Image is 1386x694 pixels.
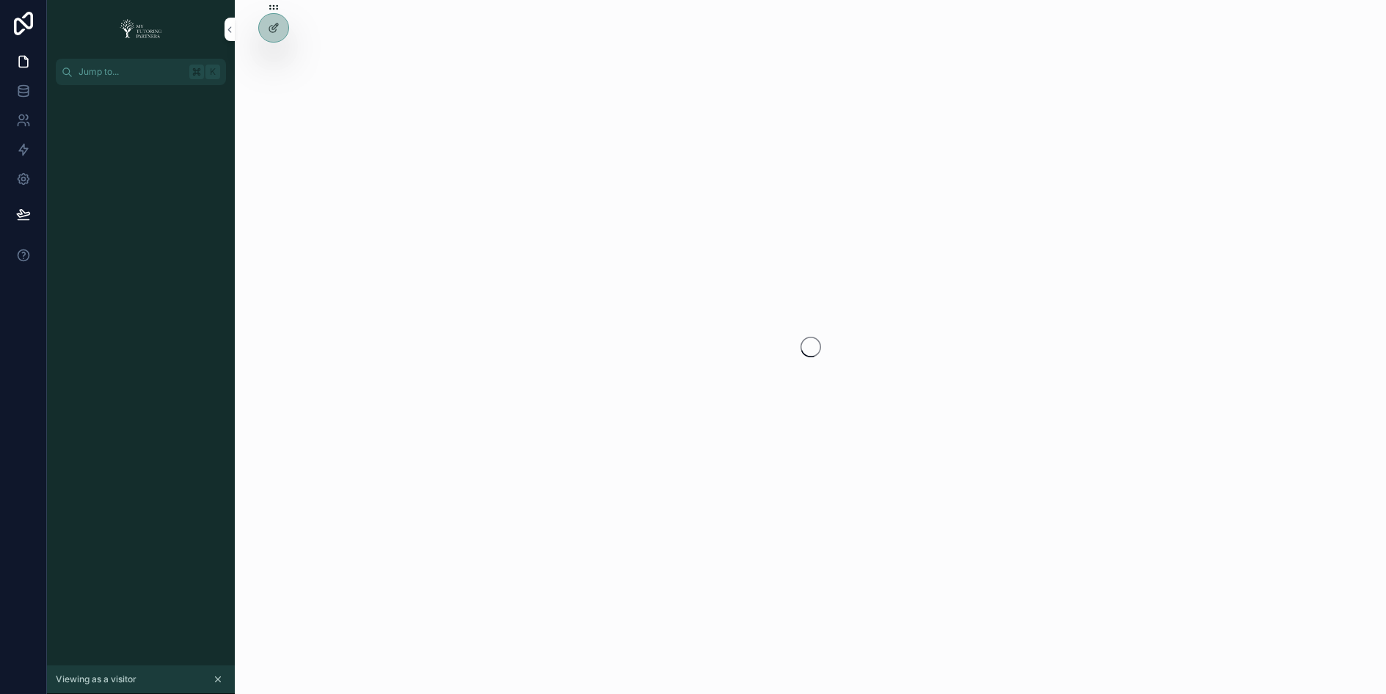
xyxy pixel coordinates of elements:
[56,673,136,685] span: Viewing as a visitor
[56,59,226,85] button: Jump to...K
[47,85,235,112] div: scrollable content
[115,18,167,41] img: App logo
[207,66,219,78] span: K
[79,66,183,78] span: Jump to...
